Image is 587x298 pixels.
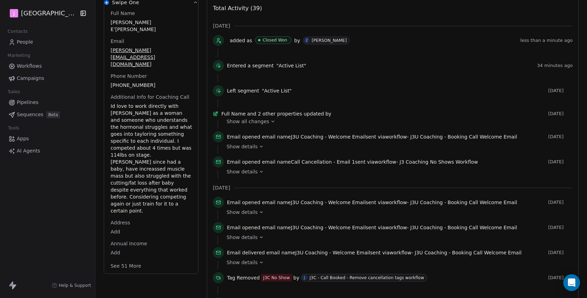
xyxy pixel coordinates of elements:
[306,38,308,43] div: Z
[52,283,91,288] a: Help & Support
[17,75,44,82] span: Campaigns
[227,159,260,165] span: Email opened
[5,87,23,97] span: Sales
[548,250,573,255] span: [DATE]
[293,274,299,281] span: by
[17,38,33,46] span: People
[106,260,145,272] button: See 51 More
[17,135,29,142] span: Apps
[6,73,89,84] a: Campaigns
[227,225,260,230] span: Email opened
[109,38,125,45] span: Email
[17,111,43,118] span: Sequences
[6,145,89,157] a: AI Agents
[410,134,517,140] span: J3U Coaching - Booking Call Welcome Email
[5,50,33,61] span: Marketing
[310,275,424,280] div: J3C - Call Booked - Remove cancellation tags workflow
[312,38,347,43] div: [PERSON_NAME]
[227,158,478,165] span: email name sent via workflow -
[17,62,42,70] span: Workflows
[227,62,274,69] span: Entered a segment
[295,250,370,255] span: J3U Coaching - Welcome Email
[227,134,260,140] span: Email opened
[46,111,60,118] span: Beta
[6,97,89,108] a: Pipelines
[226,234,568,241] a: Show details
[548,159,573,165] span: [DATE]
[291,200,365,205] span: J3U Coaching - Welcome Email
[213,5,262,12] span: Total Activity (39)
[230,37,252,44] span: added as
[226,259,258,266] span: Show details
[291,159,355,165] span: Call Cancellation - Email 1
[226,143,258,150] span: Show details
[537,63,573,68] span: 34 minutes ago
[400,159,478,165] span: J3 Coaching No Shows Workflow
[247,110,324,117] span: and 2 other properties updated
[520,38,573,43] span: less than a minute ago
[110,47,192,68] span: [PERSON_NAME][EMAIL_ADDRESS][DOMAIN_NAME]
[263,275,290,281] div: J3C No Show
[410,225,517,230] span: J3U Coaching - Booking Call Welcome Email
[227,133,517,140] span: email name sent via workflow -
[109,94,190,100] span: Additional Info for Coaching Call
[548,88,573,94] span: [DATE]
[548,200,573,205] span: [DATE]
[109,219,131,226] span: Address
[226,259,568,266] a: Show details
[291,225,365,230] span: J3U Coaching - Welcome Email
[109,240,148,247] span: Annual Income
[227,200,260,205] span: Email opened
[294,37,300,44] span: by
[227,274,260,281] span: Tag Removed
[226,209,568,216] a: Show details
[304,275,305,281] div: J
[548,134,573,140] span: [DATE]
[563,274,580,291] div: Open Intercom Messenger
[227,87,259,94] span: Left segment
[276,62,306,69] span: "Active List"
[6,36,89,48] a: People
[226,118,269,125] span: Show all changes
[6,133,89,144] a: Apps
[263,38,287,43] div: Closed Won
[415,250,522,255] span: J3U Coaching - Booking Call Welcome Email
[226,168,258,175] span: Show details
[6,60,89,72] a: Workflows
[226,168,568,175] a: Show details
[109,10,136,17] span: Full Name
[221,110,246,117] span: Full Name
[110,19,192,33] span: [PERSON_NAME] E’[PERSON_NAME]
[110,103,192,214] span: Id love to work directly with [PERSON_NAME] as a woman and someone who understands the hormonal s...
[109,73,148,80] span: Phone Number
[548,225,573,230] span: [DATE]
[227,249,521,256] span: email name sent via workflow -
[110,82,192,89] span: [PHONE_NUMBER]
[110,249,192,256] span: Add
[226,143,568,150] a: Show details
[17,99,38,106] span: Pipelines
[5,123,22,133] span: Tools
[104,10,198,274] div: Swipe OneSwipe One
[226,234,258,241] span: Show details
[227,250,264,255] span: Email delivered
[226,118,568,125] a: Show all changes
[213,22,230,29] span: [DATE]
[6,109,89,120] a: SequencesBeta
[227,224,517,231] span: email name sent via workflow -
[291,134,365,140] span: J3U Coaching - Welcome Email
[548,275,573,281] span: [DATE]
[325,110,331,117] span: by
[17,147,40,155] span: AI Agents
[59,283,91,288] span: Help & Support
[262,87,292,94] span: "Active List"
[548,111,573,117] span: [DATE]
[5,26,31,37] span: Contacts
[227,199,517,206] span: email name sent via workflow -
[226,209,258,216] span: Show details
[21,9,78,18] span: [GEOGRAPHIC_DATA]
[213,184,230,191] span: [DATE]
[110,228,192,235] span: Add
[8,7,75,19] button: J[GEOGRAPHIC_DATA]
[13,10,15,17] span: J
